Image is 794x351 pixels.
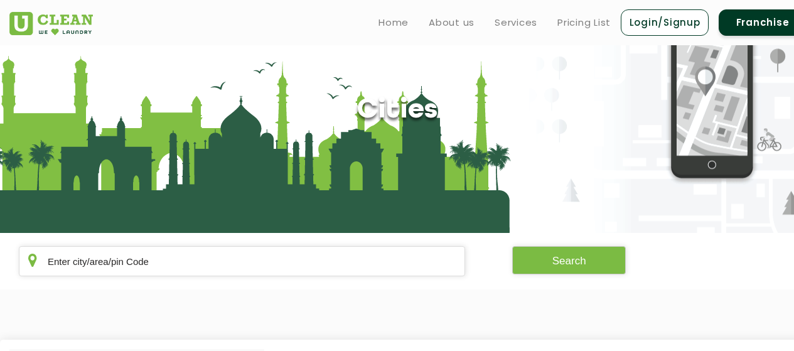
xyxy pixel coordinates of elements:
[495,15,537,30] a: Services
[357,95,437,127] h1: Cities
[512,246,626,274] button: Search
[378,15,409,30] a: Home
[557,15,611,30] a: Pricing List
[621,9,709,36] a: Login/Signup
[429,15,475,30] a: About us
[9,12,93,35] img: UClean Laundry and Dry Cleaning
[19,246,465,276] input: Enter city/area/pin Code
